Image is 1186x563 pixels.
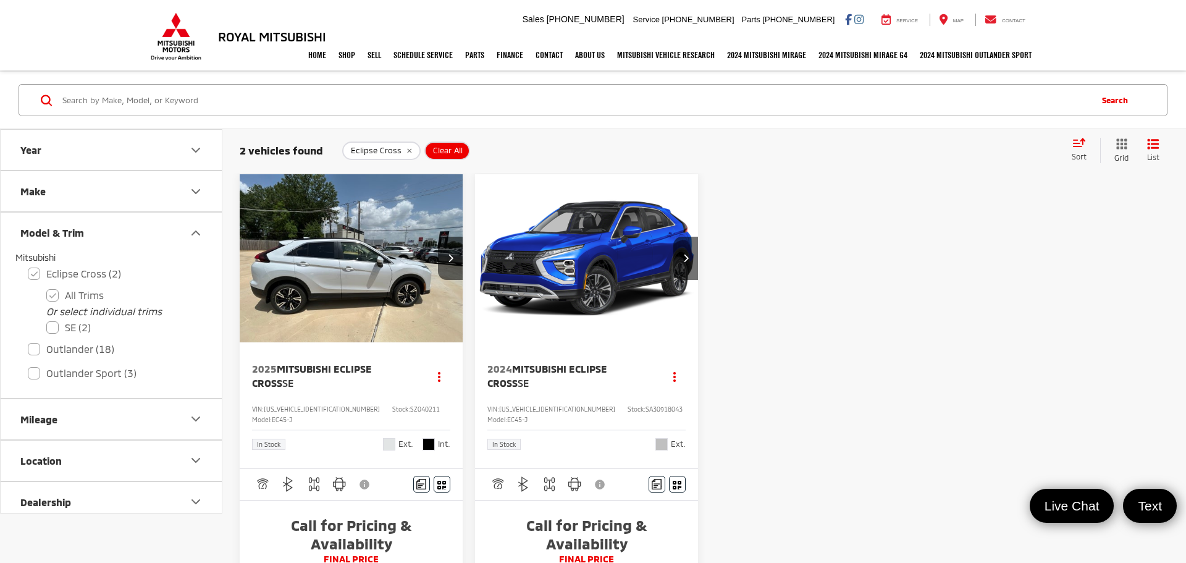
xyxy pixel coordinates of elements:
[433,146,463,156] span: Clear All
[280,476,296,492] img: Bluetooth®
[1,171,223,211] button: MakeMake
[392,405,410,413] span: Stock:
[628,405,646,413] span: Stock:
[487,405,499,413] span: VIN:
[239,174,464,343] img: 2025 Mitsubishi Eclipse Cross SE
[1030,489,1114,523] a: Live Chat
[590,472,611,497] button: View Disclaimer
[567,476,582,492] img: Android Auto
[930,14,973,26] a: Map
[529,40,569,70] a: Contact
[1038,497,1106,514] span: Live Chat
[649,476,665,493] button: Comments
[46,317,195,339] label: SE (2)
[569,40,611,70] a: About Us
[410,405,440,413] span: SZ040211
[953,18,964,23] span: Map
[1002,18,1025,23] span: Contact
[652,479,662,489] img: Comments
[523,14,544,24] span: Sales
[355,472,376,497] button: View Disclaimer
[188,412,203,426] div: Mileage
[1072,152,1087,161] span: Sort
[1,482,223,522] button: DealershipDealership
[611,40,721,70] a: Mitsubishi Vehicle Research
[872,14,927,26] a: Service
[487,363,512,375] span: 2024
[507,416,528,423] span: EC45-J
[342,142,421,160] button: remove Eclipse%20Cross
[332,476,347,492] img: Android Auto
[1,213,223,253] button: Model & TrimModel & Trim
[252,363,277,375] span: 2025
[302,40,332,70] a: Home
[239,174,464,342] a: 2025 Mitsubishi Eclipse Cross SE2025 Mitsubishi Eclipse Cross SE2025 Mitsubishi Eclipse Cross SE2...
[252,416,272,423] span: Model:
[896,18,918,23] span: Service
[28,363,195,384] label: Outlander Sport (3)
[673,480,681,489] i: Window Sticker
[812,40,914,70] a: 2024 Mitsubishi Mirage G4
[671,438,686,450] span: Ext.
[272,416,292,423] span: EC45-J
[492,441,516,447] span: In Stock
[854,14,864,24] a: Instagram: Click to visit our Instagram page
[1123,489,1177,523] a: Text
[28,339,195,360] label: Outlander (18)
[20,455,62,467] div: Location
[1,399,223,439] button: MileageMileage
[741,15,760,24] span: Parts
[1066,138,1100,163] button: Select sort value
[664,365,686,387] button: Actions
[423,438,435,451] span: Black
[306,476,322,492] img: 4WD/AWD
[61,85,1090,115] form: Search by Make, Model, or Keyword
[518,377,529,389] span: SE
[240,144,323,156] span: 2 vehicles found
[46,285,195,307] label: All Trims
[673,237,698,280] button: Next image
[437,480,446,489] i: Window Sticker
[429,365,450,387] button: Actions
[474,174,699,343] img: 2024 Mitsubishi Eclipse Cross SE
[188,143,203,158] div: Year
[669,476,686,493] button: Window Sticker
[516,476,531,492] img: Bluetooth®
[424,142,470,160] button: Clear All
[434,476,450,493] button: Window Sticker
[188,453,203,468] div: Location
[239,174,464,342] div: 2025 Mitsubishi Eclipse Cross SE 0
[1,130,223,170] button: YearYear
[490,40,529,70] a: Finance
[20,144,41,156] div: Year
[438,237,463,280] button: Next image
[655,438,668,451] span: Silver
[416,479,426,489] img: Comments
[148,12,204,61] img: Mitsubishi
[252,405,264,413] span: VIN:
[975,14,1035,26] a: Contact
[351,146,402,156] span: Eclipse Cross
[257,441,280,447] span: In Stock
[499,405,615,413] span: [US_VEHICLE_IDENTIFICATION_NUMBER]
[542,476,557,492] img: 4WD/AWD
[487,362,652,390] a: 2024Mitsubishi Eclipse CrossSE
[188,184,203,199] div: Make
[20,413,57,425] div: Mileage
[218,30,326,43] h3: Royal Mitsubishi
[252,516,450,553] span: Call for Pricing & Availability
[20,185,46,197] div: Make
[383,438,395,451] span: White Diamond
[474,174,699,342] a: 2024 Mitsubishi Eclipse Cross SE2024 Mitsubishi Eclipse Cross SE2024 Mitsubishi Eclipse Cross SE2...
[438,438,450,450] span: Int.
[254,476,270,492] img: Adaptive Cruise Control
[459,40,490,70] a: Parts: Opens in a new tab
[1114,153,1129,163] span: Grid
[20,227,84,239] div: Model & Trim
[438,371,440,381] span: dropdown dots
[762,15,835,24] span: [PHONE_NUMBER]
[1132,497,1168,514] span: Text
[1090,85,1146,116] button: Search
[721,40,812,70] a: 2024 Mitsubishi Mirage
[633,15,660,24] span: Service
